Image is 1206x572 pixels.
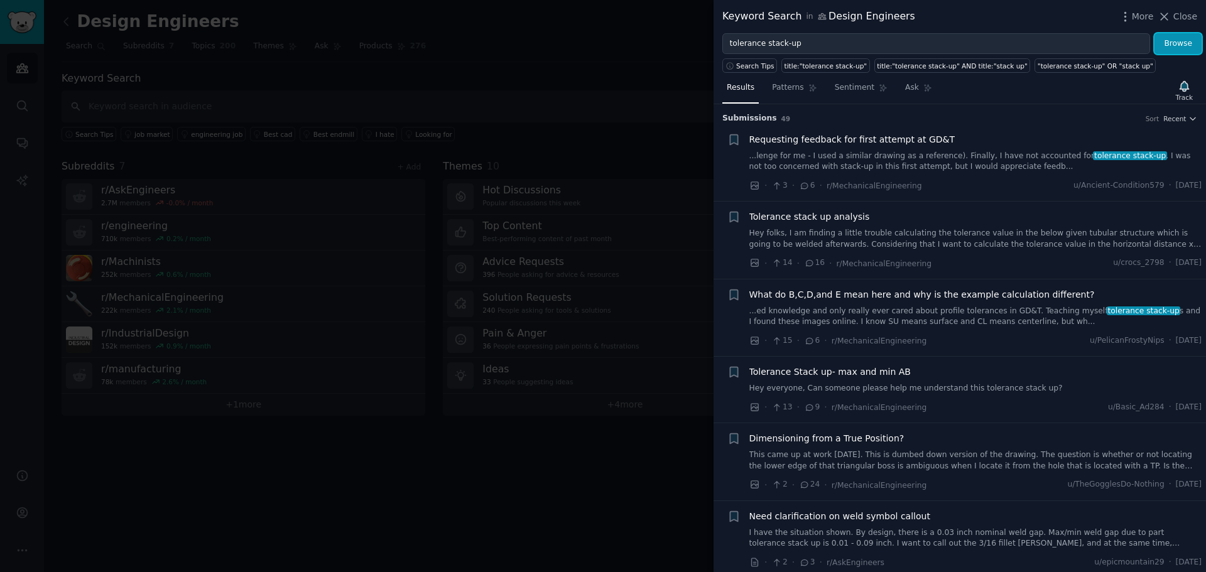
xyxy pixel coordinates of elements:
span: · [797,401,800,414]
a: title:"tolerance stack-up" AND title:"stack up" [874,58,1031,73]
span: · [764,334,767,347]
span: · [792,478,795,492]
span: · [1169,557,1171,568]
a: title:"tolerance stack-up" [781,58,870,73]
span: [DATE] [1176,257,1202,269]
span: · [764,179,767,192]
button: Browse [1154,33,1202,55]
div: Sort [1146,114,1160,123]
span: [DATE] [1176,402,1202,413]
span: · [797,257,800,270]
span: u/Basic_Ad284 [1108,402,1165,413]
span: · [1169,257,1171,269]
span: Results [727,82,754,94]
div: Keyword Search Design Engineers [722,9,915,24]
span: 2 [771,479,787,490]
span: 2 [771,557,787,568]
span: · [792,179,795,192]
span: More [1132,10,1154,23]
span: r/MechanicalEngineering [832,337,927,345]
span: · [824,401,827,414]
a: I have the situation shown. By design, there is a 0.03 inch nominal weld gap. Max/min weld gap du... [749,527,1202,549]
span: u/crocs_2798 [1113,257,1164,269]
a: Patterns [768,78,821,104]
span: u/epicmountain29 [1094,557,1164,568]
span: · [764,257,767,270]
span: · [824,334,827,347]
span: 9 [804,402,820,413]
span: [DATE] [1176,479,1202,490]
a: ...lenge for me - I used a similar drawing as a reference). Finally, I have not accounted fortole... [749,151,1202,173]
span: · [820,179,822,192]
span: · [764,556,767,569]
span: · [764,478,767,492]
div: title:"tolerance stack-up" AND title:"stack up" [877,62,1028,70]
span: tolerance stack-up [1107,306,1181,315]
button: Track [1171,77,1197,104]
span: · [797,334,800,347]
span: r/MechanicalEngineering [832,481,927,490]
span: · [1169,479,1171,490]
span: 14 [771,257,792,269]
span: r/MechanicalEngineering [837,259,932,268]
a: Need clarification on weld symbol callout [749,510,930,523]
span: · [1169,402,1171,413]
div: Track [1176,93,1193,102]
a: Ask [901,78,937,104]
span: Submission s [722,113,777,124]
span: Patterns [772,82,803,94]
a: What do B,C,D,and E mean here and why is the example calculation different? [749,288,1095,301]
input: Try a keyword related to your business [722,33,1150,55]
a: Sentiment [830,78,892,104]
span: 15 [771,335,792,347]
span: 6 [799,180,815,192]
span: 16 [804,257,825,269]
span: r/MechanicalEngineering [832,403,927,412]
span: Ask [905,82,919,94]
div: "tolerance stack-up" OR "stack up" [1038,62,1153,70]
a: "tolerance stack-up" OR "stack up" [1035,58,1156,73]
button: More [1119,10,1154,23]
a: ...ed knowledge and only really ever cared about profile tolerances in GD&T. Teaching myselftoler... [749,306,1202,328]
a: Results [722,78,759,104]
span: 6 [804,335,820,347]
span: u/Ancient-Condition579 [1073,180,1165,192]
span: Search Tips [736,62,774,70]
a: Dimensioning from a True Position? [749,432,905,445]
button: Search Tips [722,58,777,73]
span: [DATE] [1176,335,1202,347]
span: r/AskEngineers [827,558,884,567]
span: 13 [771,402,792,413]
a: This came up at work [DATE]. This is dumbed down version of the drawing. The question is whether ... [749,450,1202,472]
span: [DATE] [1176,557,1202,568]
span: u/PelicanFrostyNips [1090,335,1165,347]
a: Tolerance Stack up- max and min AB [749,365,911,379]
span: Sentiment [835,82,874,94]
a: Hey everyone, Can someone please help me understand this tolerance stack up? [749,383,1202,394]
span: 3 [799,557,815,568]
span: 49 [781,115,791,122]
span: tolerance stack-up [1093,151,1167,160]
span: · [1169,335,1171,347]
button: Close [1158,10,1197,23]
span: in [806,11,813,23]
a: Tolerance stack up analysis [749,210,870,224]
button: Recent [1163,114,1197,123]
a: Hey folks, I am finding a little trouble calculating the tolerance value in the below given tubul... [749,228,1202,250]
span: · [824,478,827,492]
a: Requesting feedback for first attempt at GD&T [749,133,955,146]
span: · [1169,180,1171,192]
span: · [764,401,767,414]
span: r/MechanicalEngineering [827,181,922,190]
span: · [829,257,832,270]
span: · [820,556,822,569]
span: [DATE] [1176,180,1202,192]
span: 24 [799,479,820,490]
span: 3 [771,180,787,192]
